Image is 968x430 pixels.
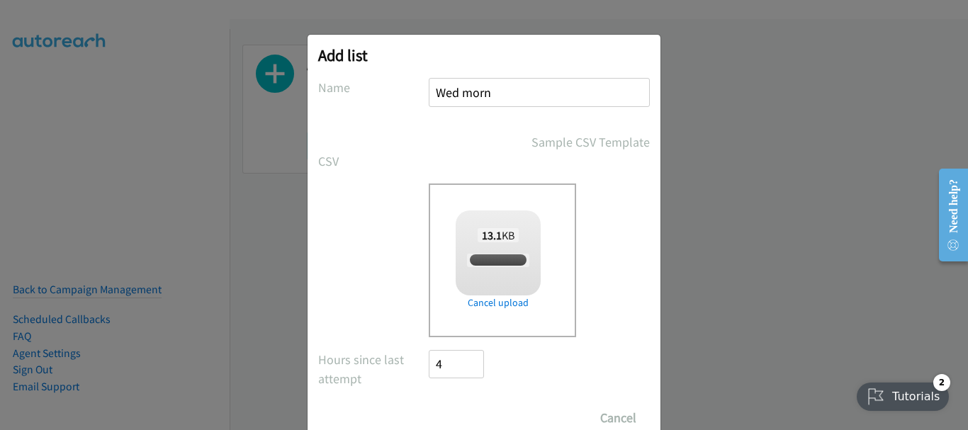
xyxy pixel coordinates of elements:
[927,159,968,271] iframe: Resource Center
[318,350,429,388] label: Hours since last attempt
[848,368,957,419] iframe: Checklist
[482,228,502,242] strong: 13.1
[318,152,429,171] label: CSV
[531,132,650,152] a: Sample CSV Template
[318,45,650,65] h2: Add list
[456,295,541,310] a: Cancel upload
[318,78,429,97] label: Name
[467,254,529,267] span: Wed morn.csv
[478,228,519,242] span: KB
